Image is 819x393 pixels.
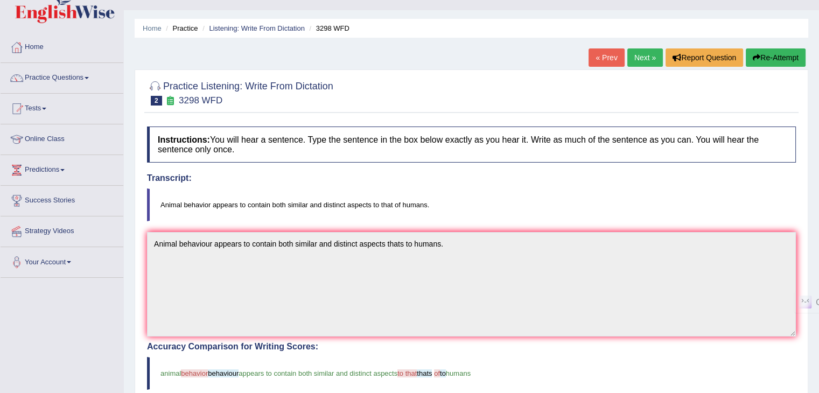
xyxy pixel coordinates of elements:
a: Home [1,32,123,59]
span: to that [397,369,417,377]
span: behaviour [208,369,239,377]
li: Practice [163,23,198,33]
span: appears to contain both similar and distinct aspects [239,369,397,377]
li: 3298 WFD [307,23,349,33]
a: Online Class [1,124,123,151]
button: Re-Attempt [746,48,806,67]
a: Practice Questions [1,63,123,90]
a: Strategy Videos [1,216,123,243]
blockquote: Animal behavior appears to contain both similar and distinct aspects to that of humans. [147,188,796,221]
h4: Transcript: [147,173,796,183]
small: 3298 WFD [179,95,222,106]
a: « Prev [589,48,624,67]
a: Tests [1,94,123,121]
span: thats [417,369,432,377]
small: Exam occurring question [165,96,176,106]
span: humans [446,369,471,377]
a: Your Account [1,247,123,274]
b: Instructions: [158,135,210,144]
a: Home [143,24,162,32]
span: of [434,369,440,377]
h4: You will hear a sentence. Type the sentence in the box below exactly as you hear it. Write as muc... [147,127,796,163]
a: Next » [627,48,663,67]
button: Report Question [666,48,743,67]
span: animal [160,369,181,377]
h4: Accuracy Comparison for Writing Scores: [147,342,796,352]
span: 2 [151,96,162,106]
a: Success Stories [1,186,123,213]
h2: Practice Listening: Write From Dictation [147,79,333,106]
span: to [440,369,446,377]
span: behavior [181,369,208,377]
a: Predictions [1,155,123,182]
a: Listening: Write From Dictation [209,24,305,32]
